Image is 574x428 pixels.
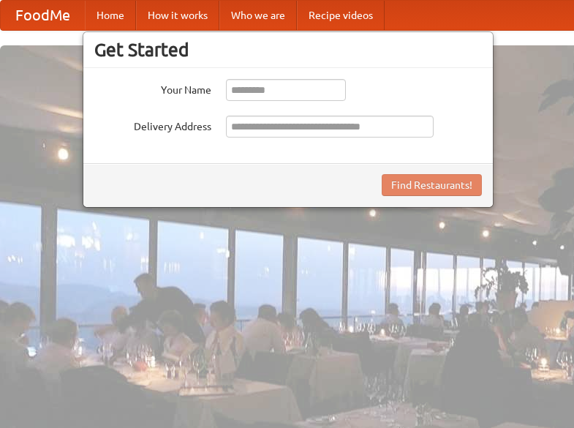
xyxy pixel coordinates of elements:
[94,79,211,97] label: Your Name
[382,174,482,196] button: Find Restaurants!
[94,39,482,61] h3: Get Started
[1,1,85,30] a: FoodMe
[94,116,211,134] label: Delivery Address
[136,1,219,30] a: How it works
[297,1,385,30] a: Recipe videos
[85,1,136,30] a: Home
[219,1,297,30] a: Who we are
